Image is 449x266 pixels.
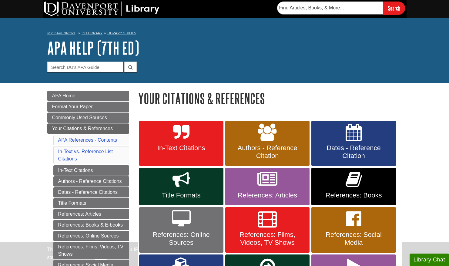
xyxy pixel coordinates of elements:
[53,198,129,208] a: Title Formats
[52,126,113,131] span: Your Citations & References
[311,121,396,166] a: Dates - Reference Citation
[53,165,129,176] a: In-Text Citations
[47,39,139,57] a: APA Help (7th Ed)
[144,231,219,247] span: References: Online Sources
[311,168,396,205] a: References: Books
[139,207,223,253] a: References: Online Sources
[138,91,402,106] h1: Your Citations & References
[144,191,219,199] span: Title Formats
[107,31,136,35] a: Library Guides
[58,149,113,161] a: In-Text vs. Reference List Citations
[47,91,129,101] a: APA Home
[47,102,129,112] a: Format Your Paper
[47,29,402,39] nav: breadcrumb
[277,2,405,15] form: Searches DU Library's articles, books, and more
[52,104,93,109] span: Format Your Paper
[383,2,405,15] input: Search
[53,242,129,259] a: References: Films, Videos, TV Shows
[139,121,223,166] a: In-Text Citations
[410,254,449,266] button: Library Chat
[47,62,123,72] input: Search DU's APA Guide
[225,168,310,205] a: References: Articles
[47,123,129,134] a: Your Citations & References
[230,144,305,160] span: Authors - Reference Citation
[82,31,102,35] a: DU Library
[53,231,129,241] a: References: Online Sources
[230,231,305,247] span: References: Films, Videos, TV Shows
[316,231,391,247] span: References: Social Media
[139,168,223,205] a: Title Formats
[316,144,391,160] span: Dates - Reference Citation
[225,121,310,166] a: Authors - Reference Citation
[44,2,159,16] img: DU Library
[277,2,383,14] input: Find Articles, Books, & More...
[311,207,396,253] a: References: Social Media
[316,191,391,199] span: References: Books
[47,113,129,123] a: Commonly Used Sources
[52,115,107,120] span: Commonly Used Sources
[58,137,117,143] a: APA References - Contents
[53,176,129,187] a: Authors - Reference Citations
[53,187,129,197] a: Dates - Reference Citations
[53,209,129,219] a: References: Articles
[53,220,129,230] a: References: Books & E-books
[144,144,219,152] span: In-Text Citations
[230,191,305,199] span: References: Articles
[47,31,75,36] a: My Davenport
[225,207,310,253] a: References: Films, Videos, TV Shows
[52,93,75,98] span: APA Home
